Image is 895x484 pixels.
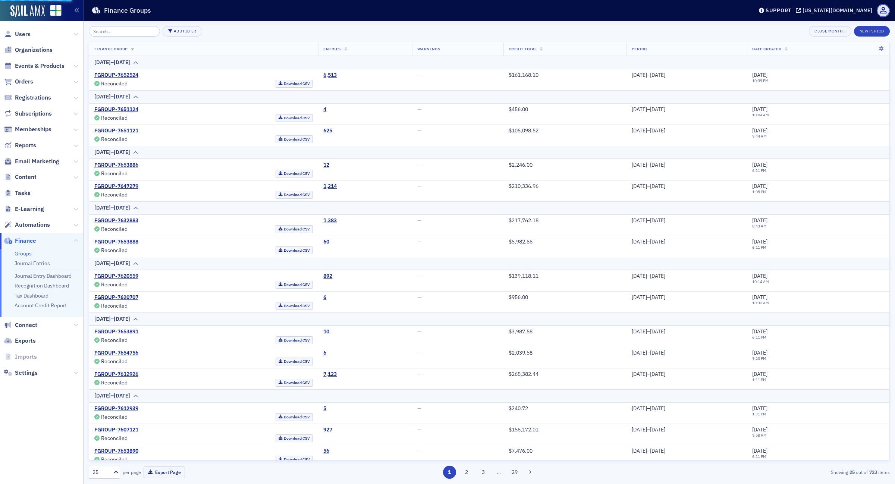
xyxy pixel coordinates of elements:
[101,248,128,252] div: Reconciled
[848,469,856,475] strong: 25
[101,359,128,364] div: Reconciled
[417,273,421,279] span: —
[4,141,36,150] a: Reports
[752,273,767,279] span: [DATE]
[809,26,851,37] button: Close Month…
[752,133,767,139] time: 9:44 AM
[632,405,742,412] div: [DATE]–[DATE]
[417,294,421,301] span: —
[803,7,872,14] div: [US_STATE][DOMAIN_NAME]
[101,304,128,308] div: Reconciled
[94,315,130,323] div: [DATE]–[DATE]
[15,30,31,38] span: Users
[443,466,456,479] button: 1
[101,283,128,287] div: Reconciled
[276,170,313,177] a: Download CSV
[323,162,329,169] a: 12
[94,329,138,335] a: FGROUP-7653891
[323,46,341,51] span: Entries
[417,426,421,433] span: —
[417,161,421,168] span: —
[509,127,538,134] span: $105,098.52
[101,82,128,86] div: Reconciled
[4,62,65,70] a: Events & Products
[509,426,538,433] span: $156,172.01
[752,245,766,250] time: 6:11 PM
[94,392,130,400] div: [DATE]–[DATE]
[101,172,128,176] div: Reconciled
[4,110,52,118] a: Subscriptions
[4,157,59,166] a: Email Marketing
[94,46,128,51] span: Finance Group
[868,469,878,475] strong: 723
[10,5,45,17] img: SailAMX
[752,72,767,78] span: [DATE]
[15,353,37,361] span: Imports
[509,447,533,454] span: $7,476.00
[101,338,128,342] div: Reconciled
[323,448,329,455] div: 56
[101,193,128,197] div: Reconciled
[15,94,51,102] span: Registrations
[417,217,421,224] span: —
[323,239,329,245] div: 60
[4,78,33,86] a: Orders
[15,369,38,377] span: Settings
[632,427,742,433] div: [DATE]–[DATE]
[460,466,473,479] button: 2
[15,250,32,257] a: Groups
[276,358,313,365] a: Download CSV
[94,106,138,113] a: FGROUP-7651124
[323,405,326,412] div: 5
[854,26,890,37] button: New Period
[94,350,138,356] a: FGROUP-7654756
[752,371,767,377] span: [DATE]
[632,294,742,301] div: [DATE]–[DATE]
[752,238,767,245] span: [DATE]
[15,205,44,213] span: E-Learning
[752,405,767,412] span: [DATE]
[752,300,769,305] time: 10:32 AM
[323,294,326,301] a: 6
[323,128,332,134] a: 625
[94,93,130,101] div: [DATE]–[DATE]
[632,371,742,378] div: [DATE]–[DATE]
[752,217,767,224] span: [DATE]
[323,371,337,378] a: 7,123
[323,217,337,224] a: 1,383
[94,405,138,412] a: FGROUP-7612939
[477,466,490,479] button: 3
[15,173,37,181] span: Content
[4,369,38,377] a: Settings
[632,128,742,134] div: [DATE]–[DATE]
[4,221,50,229] a: Automations
[752,349,767,356] span: [DATE]
[92,468,109,476] div: 25
[632,183,742,190] div: [DATE]–[DATE]
[89,26,160,37] input: Search…
[276,135,313,143] a: Download CSV
[417,46,440,51] span: Warnings
[417,183,421,189] span: —
[15,321,37,329] span: Connect
[276,191,313,199] a: Download CSV
[15,337,36,345] span: Exports
[632,106,742,113] div: [DATE]–[DATE]
[509,328,533,335] span: $3,987.58
[4,125,51,133] a: Memberships
[94,427,138,433] a: FGROUP-7607121
[94,294,138,301] a: FGROUP-7620707
[15,78,33,86] span: Orders
[123,469,141,475] label: per page
[752,106,767,113] span: [DATE]
[323,329,329,335] div: 10
[15,125,51,133] span: Memberships
[323,106,326,113] a: 4
[15,302,67,309] a: Account Credit Report
[632,329,742,335] div: [DATE]–[DATE]
[15,110,52,118] span: Subscriptions
[752,426,767,433] span: [DATE]
[4,337,36,345] a: Exports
